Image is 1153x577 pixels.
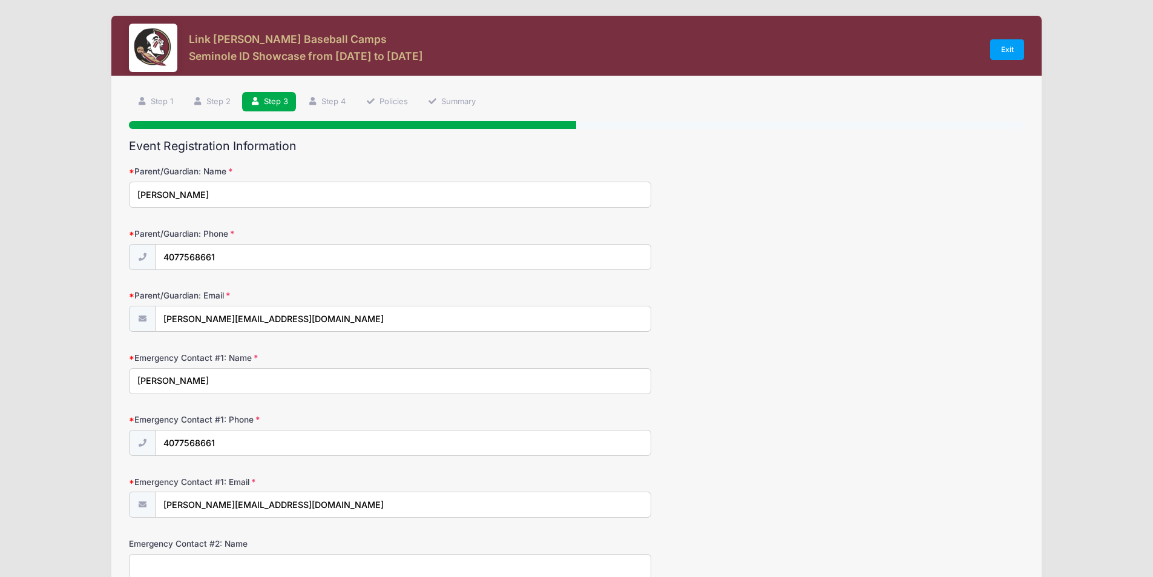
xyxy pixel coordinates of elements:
[419,92,484,112] a: Summary
[129,139,1024,153] h2: Event Registration Information
[300,92,354,112] a: Step 4
[129,92,181,112] a: Step 1
[129,414,427,426] label: Emergency Contact #1: Phone
[185,92,238,112] a: Step 2
[358,92,416,112] a: Policies
[242,92,296,112] a: Step 3
[129,289,427,302] label: Parent/Guardian: Email
[155,244,651,270] input: (xxx) xxx-xxxx
[155,306,651,332] input: email@email.com
[189,33,423,45] h3: Link [PERSON_NAME] Baseball Camps
[155,430,651,456] input: (xxx) xxx-xxxx
[990,39,1024,60] a: Exit
[129,165,427,177] label: Parent/Guardian: Name
[189,50,423,62] h3: Seminole ID Showcase from [DATE] to [DATE]
[129,538,427,550] label: Emergency Contact #2: Name
[129,352,427,364] label: Emergency Contact #1: Name
[129,476,427,488] label: Emergency Contact #1: Email
[155,492,651,518] input: email@email.com
[129,228,427,240] label: Parent/Guardian: Phone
